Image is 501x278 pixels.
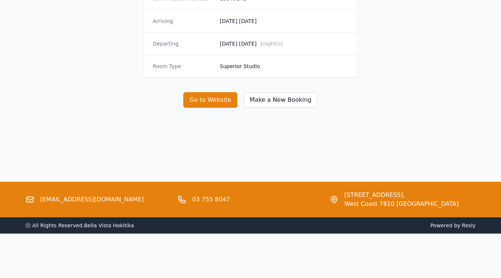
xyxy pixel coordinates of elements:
dd: [DATE] [DATE] [220,17,348,25]
span: West Coast 7810 [GEOGRAPHIC_DATA] [344,200,459,208]
dt: Arriving [153,17,214,25]
button: Make a New Booking [243,92,318,108]
dt: Departing [153,40,214,47]
a: Resly [462,222,475,228]
button: Go to Website [183,92,237,108]
a: Go to Website [183,96,243,103]
span: [STREET_ADDRESS], [344,191,459,200]
dd: Superior Studio [220,63,348,70]
span: 1 night(s) [260,41,283,47]
a: 03 755 8047 [192,195,230,204]
dt: Room Type [153,63,214,70]
dd: [DATE] [DATE] [220,40,348,47]
span: ⓒ All Rights Reserved. Bella Vista Hokitika [26,222,134,228]
span: Powered by [254,222,476,229]
a: [EMAIL_ADDRESS][DOMAIN_NAME] [40,195,144,204]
